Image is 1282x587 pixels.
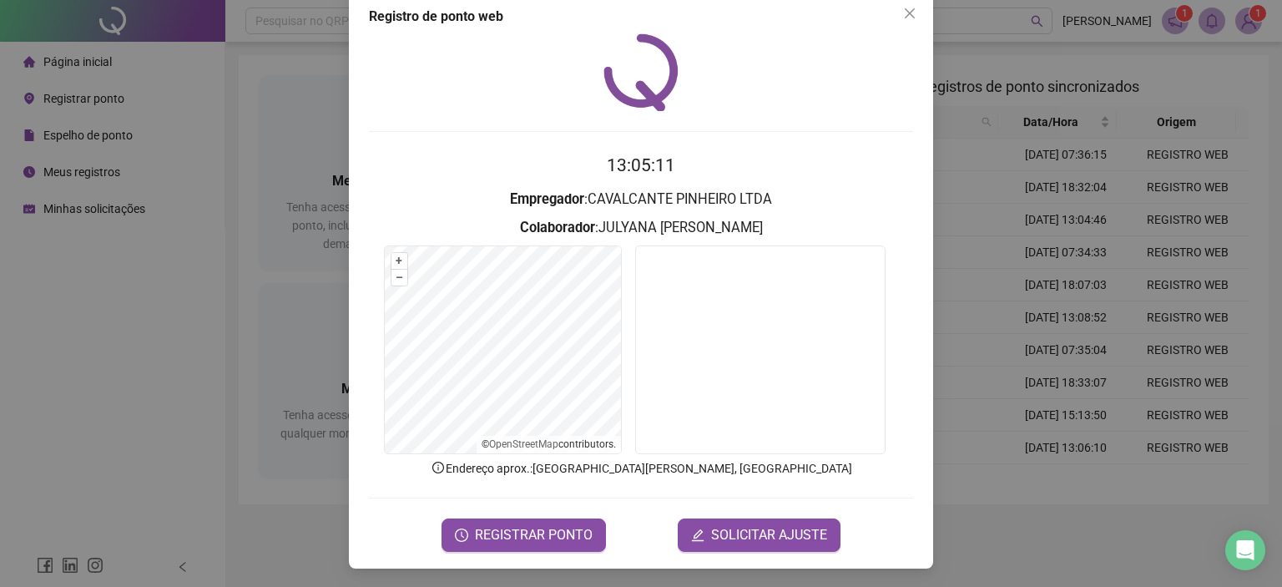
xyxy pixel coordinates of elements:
[711,525,827,545] span: SOLICITAR AJUSTE
[391,253,407,269] button: +
[431,460,446,475] span: info-circle
[607,155,675,175] time: 13:05:11
[455,529,468,542] span: clock-circle
[603,33,679,111] img: QRPoint
[369,217,913,239] h3: : JULYANA [PERSON_NAME]
[369,459,913,478] p: Endereço aprox. : [GEOGRAPHIC_DATA][PERSON_NAME], [GEOGRAPHIC_DATA]
[489,438,558,450] a: OpenStreetMap
[678,519,840,552] button: editSOLICITAR AJUSTE
[510,191,584,207] strong: Empregador
[391,270,407,286] button: –
[475,525,593,545] span: REGISTRAR PONTO
[369,189,913,210] h3: : CAVALCANTE PINHEIRO LTDA
[482,438,616,450] li: © contributors.
[691,529,704,542] span: edit
[903,7,916,20] span: close
[442,519,606,552] button: REGISTRAR PONTO
[369,7,913,27] div: Registro de ponto web
[1225,530,1265,570] div: Open Intercom Messenger
[520,220,595,235] strong: Colaborador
